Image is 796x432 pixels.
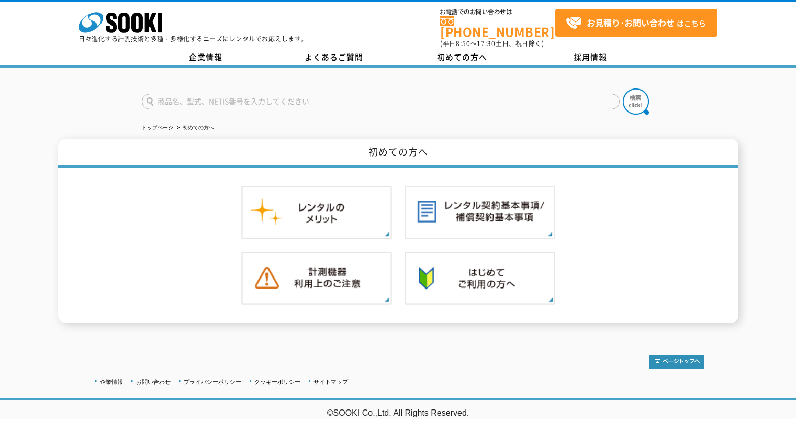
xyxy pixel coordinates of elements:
[405,186,555,239] img: レンタル契約基本事項／補償契約基本事項
[526,50,655,65] a: 採用情報
[555,9,717,37] a: お見積り･お問い合わせはこちら
[477,39,496,48] span: 17:30
[100,379,123,385] a: 企業情報
[241,186,392,239] img: レンタルのメリット
[58,139,738,168] h1: 初めての方へ
[142,94,620,109] input: 商品名、型式、NETIS番号を入力してください
[313,379,348,385] a: サイトマップ
[440,16,555,38] a: [PHONE_NUMBER]
[142,125,173,130] a: トップページ
[79,36,308,42] p: 日々進化する計測技術と多種・多様化するニーズにレンタルでお応えします。
[136,379,171,385] a: お問い合わせ
[437,51,487,63] span: 初めての方へ
[405,252,555,305] img: 初めての方へ
[270,50,398,65] a: よくあるご質問
[398,50,526,65] a: 初めての方へ
[142,50,270,65] a: 企業情報
[440,39,544,48] span: (平日 ～ 土日、祝日除く)
[184,379,241,385] a: プライバシーポリシー
[241,252,392,305] img: 計測機器ご利用上のご注意
[587,16,675,29] strong: お見積り･お問い合わせ
[566,15,706,31] span: はこちら
[649,355,704,369] img: トップページへ
[440,9,555,15] span: お電話でのお問い合わせは
[254,379,300,385] a: クッキーポリシー
[623,88,649,115] img: btn_search.png
[175,123,214,134] li: 初めての方へ
[456,39,470,48] span: 8:50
